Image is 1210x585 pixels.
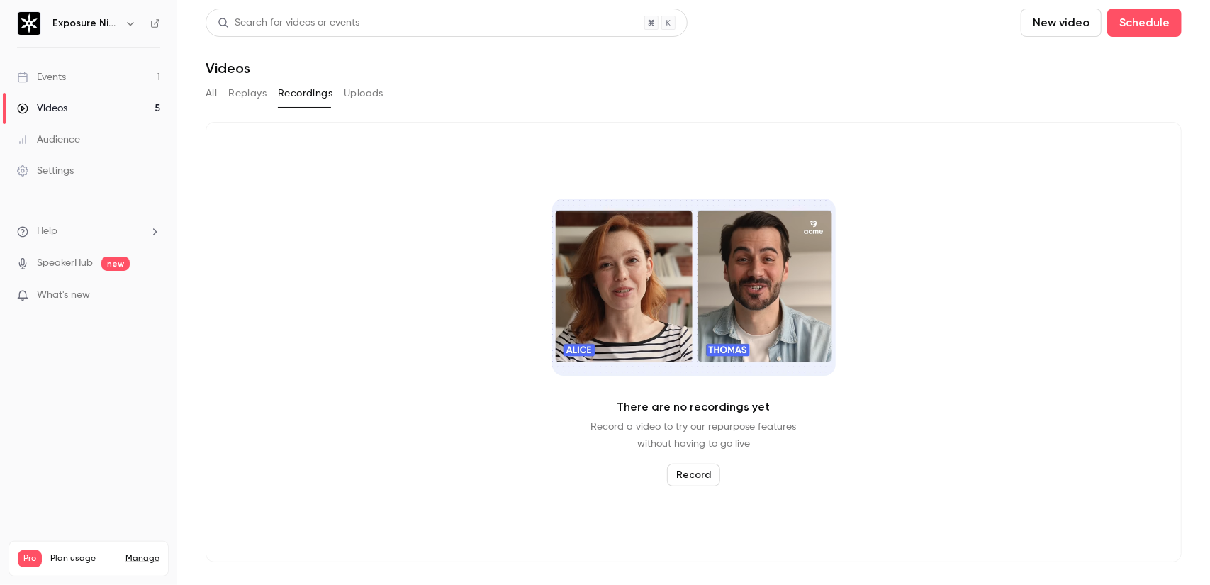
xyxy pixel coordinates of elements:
[206,82,217,105] button: All
[206,60,250,77] h1: Videos
[218,16,359,30] div: Search for videos or events
[1107,9,1182,37] button: Schedule
[37,224,57,239] span: Help
[1021,9,1102,37] button: New video
[37,256,93,271] a: SpeakerHub
[591,418,797,452] p: Record a video to try our repurpose features without having to go live
[344,82,383,105] button: Uploads
[50,553,117,564] span: Plan usage
[17,70,66,84] div: Events
[125,553,159,564] a: Manage
[18,550,42,567] span: Pro
[278,82,332,105] button: Recordings
[101,257,130,271] span: new
[37,288,90,303] span: What's new
[228,82,267,105] button: Replays
[206,9,1182,576] section: Videos
[667,464,720,486] button: Record
[17,224,160,239] li: help-dropdown-opener
[17,101,67,116] div: Videos
[617,399,771,416] p: There are no recordings yet
[18,12,40,35] img: Exposure Ninja
[17,133,80,147] div: Audience
[52,16,119,30] h6: Exposure Ninja
[17,164,74,178] div: Settings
